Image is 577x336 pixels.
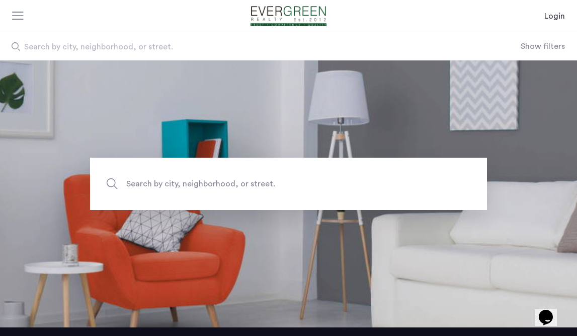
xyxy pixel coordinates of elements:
span: Search by city, neighborhood, or street. [24,41,441,53]
a: Login [544,10,565,22]
span: Search by city, neighborhood, or street. [126,177,404,190]
iframe: chat widget [535,296,567,326]
button: Show or hide filters [521,40,565,52]
img: logo [239,6,338,26]
a: Cazamio Logo [239,6,338,26]
input: Apartment Search [90,158,487,210]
